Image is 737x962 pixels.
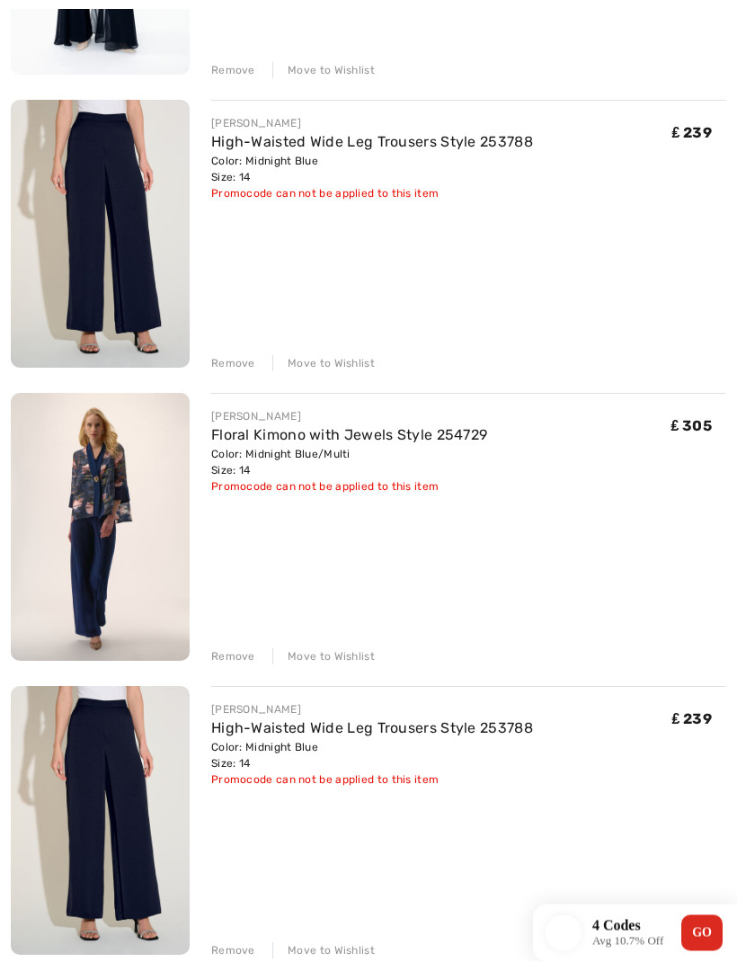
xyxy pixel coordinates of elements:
[211,720,533,737] a: High-Waisted Wide Leg Trousers Style 253788
[672,125,712,142] span: ₤ 239
[211,356,255,372] div: Remove
[11,101,190,370] img: High-Waisted Wide Leg Trousers Style 253788
[211,447,487,479] div: Color: Midnight Blue/Multi Size: 14
[672,711,712,728] span: ₤ 239
[211,154,533,186] div: Color: Midnight Blue Size: 14
[211,409,487,425] div: [PERSON_NAME]
[211,186,533,202] div: Promocode can not be applied to this item
[211,740,533,772] div: Color: Midnight Blue Size: 14
[211,116,533,132] div: [PERSON_NAME]
[272,63,375,79] div: Move to Wishlist
[272,943,375,959] div: Move to Wishlist
[211,479,487,495] div: Promocode can not be applied to this item
[211,63,255,79] div: Remove
[211,427,487,444] a: Floral Kimono with Jewels Style 254729
[211,772,533,788] div: Promocode can not be applied to this item
[211,649,255,665] div: Remove
[272,649,375,665] div: Move to Wishlist
[211,702,533,718] div: [PERSON_NAME]
[671,418,712,435] span: ₤ 305
[211,134,533,151] a: High-Waisted Wide Leg Trousers Style 253788
[11,687,190,956] img: High-Waisted Wide Leg Trousers Style 253788
[272,356,375,372] div: Move to Wishlist
[211,943,255,959] div: Remove
[11,394,190,662] img: Floral Kimono with Jewels Style 254729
